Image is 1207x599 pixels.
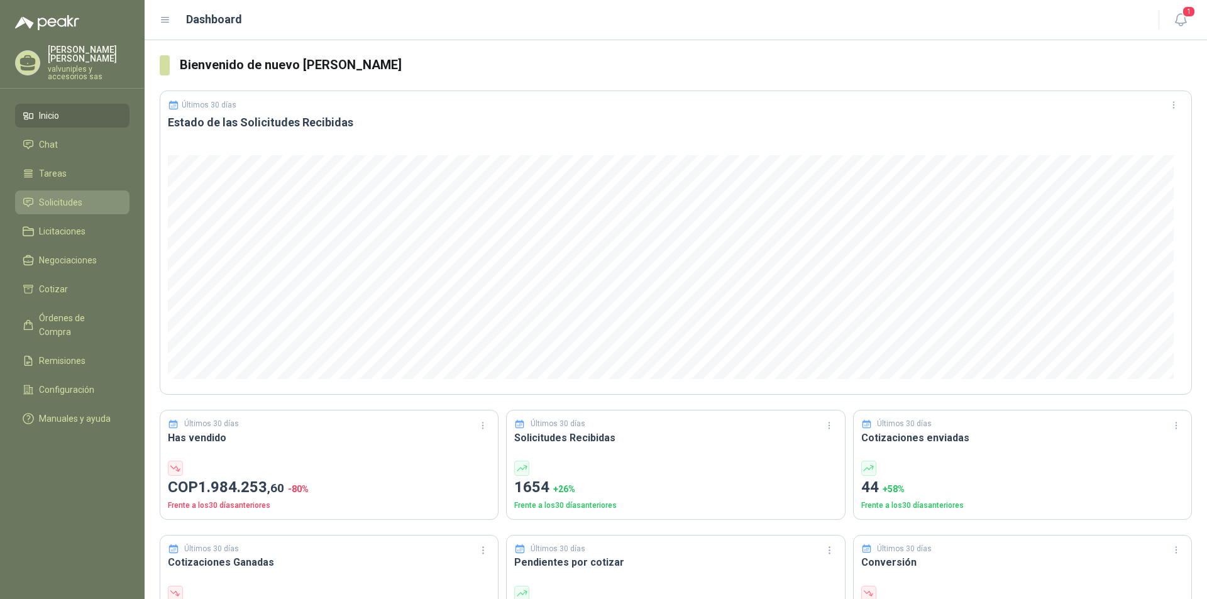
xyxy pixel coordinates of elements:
[15,162,130,185] a: Tareas
[184,543,239,555] p: Últimos 30 días
[15,407,130,431] a: Manuales y ayuda
[15,277,130,301] a: Cotizar
[15,306,130,344] a: Órdenes de Compra
[1182,6,1196,18] span: 1
[39,412,111,426] span: Manuales y ayuda
[39,138,58,151] span: Chat
[15,248,130,272] a: Negociaciones
[39,311,118,339] span: Órdenes de Compra
[168,115,1184,130] h3: Estado de las Solicitudes Recibidas
[514,430,837,446] h3: Solicitudes Recibidas
[48,45,130,63] p: [PERSON_NAME] [PERSON_NAME]
[288,484,309,494] span: -80 %
[531,418,585,430] p: Últimos 30 días
[39,282,68,296] span: Cotizar
[39,383,94,397] span: Configuración
[15,15,79,30] img: Logo peakr
[514,554,837,570] h3: Pendientes por cotizar
[861,500,1184,512] p: Frente a los 30 días anteriores
[39,224,85,238] span: Licitaciones
[877,418,932,430] p: Últimos 30 días
[180,55,1192,75] h3: Bienvenido de nuevo [PERSON_NAME]
[15,349,130,373] a: Remisiones
[267,481,284,495] span: ,60
[861,476,1184,500] p: 44
[39,167,67,180] span: Tareas
[15,133,130,157] a: Chat
[39,253,97,267] span: Negociaciones
[861,430,1184,446] h3: Cotizaciones enviadas
[39,354,85,368] span: Remisiones
[877,543,932,555] p: Últimos 30 días
[168,500,490,512] p: Frente a los 30 días anteriores
[182,101,236,109] p: Últimos 30 días
[514,476,837,500] p: 1654
[15,378,130,402] a: Configuración
[15,104,130,128] a: Inicio
[39,195,82,209] span: Solicitudes
[883,484,905,494] span: + 58 %
[1169,9,1192,31] button: 1
[48,65,130,80] p: valvuniples y accesorios sas
[553,484,575,494] span: + 26 %
[514,500,837,512] p: Frente a los 30 días anteriores
[531,543,585,555] p: Últimos 30 días
[168,476,490,500] p: COP
[168,554,490,570] h3: Cotizaciones Ganadas
[15,219,130,243] a: Licitaciones
[39,109,59,123] span: Inicio
[861,554,1184,570] h3: Conversión
[184,418,239,430] p: Últimos 30 días
[198,478,284,496] span: 1.984.253
[168,430,490,446] h3: Has vendido
[186,11,242,28] h1: Dashboard
[15,190,130,214] a: Solicitudes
